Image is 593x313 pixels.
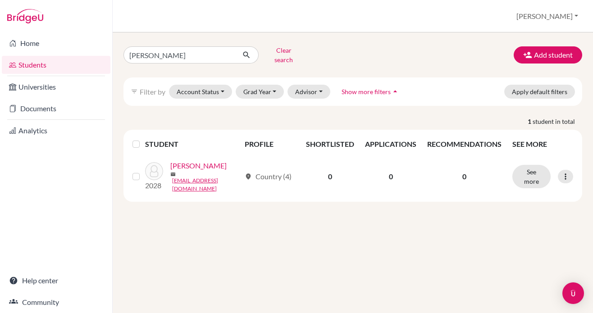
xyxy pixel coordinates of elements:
th: STUDENT [145,133,239,155]
button: See more [512,165,551,188]
th: RECOMMENDATIONS [422,133,507,155]
td: 0 [360,155,422,198]
button: Apply default filters [504,85,575,99]
div: Country (4) [245,171,292,182]
button: Clear search [259,43,309,67]
button: Show more filtersarrow_drop_up [334,85,407,99]
div: Open Intercom Messenger [562,282,584,304]
a: Help center [2,272,110,290]
span: location_on [245,173,252,180]
th: APPLICATIONS [360,133,422,155]
span: student in total [533,117,582,126]
p: 2028 [145,180,163,191]
a: Students [2,56,110,74]
a: Universities [2,78,110,96]
span: Filter by [140,87,165,96]
a: Documents [2,100,110,118]
button: Grad Year [236,85,284,99]
a: Analytics [2,122,110,140]
strong: 1 [528,117,533,126]
i: filter_list [131,88,138,95]
img: Tsui, Christy [145,162,163,180]
a: Community [2,293,110,311]
a: [PERSON_NAME] [170,160,227,171]
button: Advisor [287,85,330,99]
span: Show more filters [342,88,391,95]
th: SEE MORE [507,133,579,155]
a: [EMAIL_ADDRESS][DOMAIN_NAME] [172,177,241,193]
button: Account Status [169,85,232,99]
img: Bridge-U [7,9,43,23]
i: arrow_drop_up [391,87,400,96]
button: Add student [514,46,582,64]
th: SHORTLISTED [301,133,360,155]
th: PROFILE [239,133,301,155]
td: 0 [301,155,360,198]
input: Find student by name... [123,46,235,64]
p: 0 [427,171,502,182]
button: [PERSON_NAME] [512,8,582,25]
span: mail [170,172,176,177]
a: Home [2,34,110,52]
